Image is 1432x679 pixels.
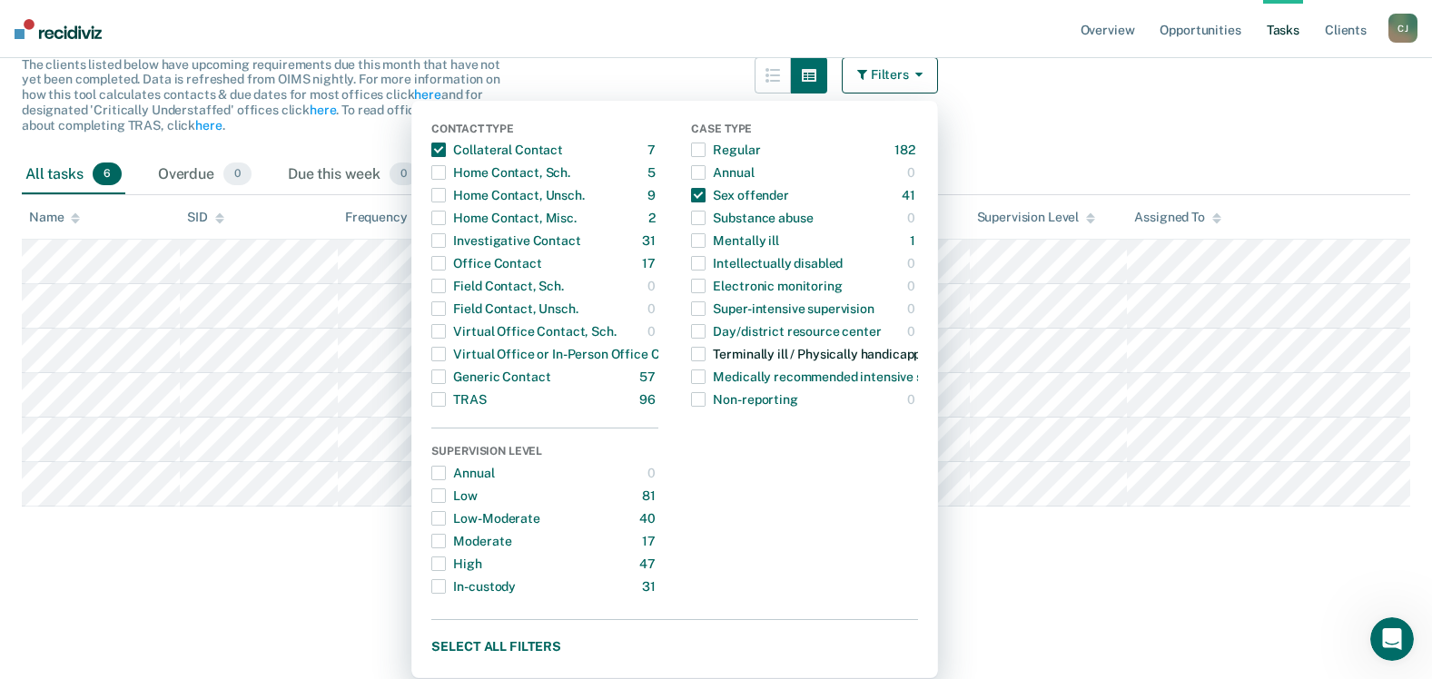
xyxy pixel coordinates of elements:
div: Medically recommended intensive supervision [691,362,983,391]
div: Due this week0 [284,155,421,195]
div: 0 [907,385,919,414]
div: Annual [691,158,754,187]
div: Supervision Level [431,445,658,461]
div: SID [187,210,224,225]
div: Moderate [431,526,511,556]
div: Investigative Contact [431,226,580,255]
div: Home Contact, Sch. [431,158,569,187]
div: Terminally ill / Physically handicapped [691,339,935,369]
div: Low-Moderate [431,504,539,533]
div: 0 [907,271,919,300]
div: Virtual Office Contact, Sch. [431,317,616,346]
div: 31 [642,572,659,601]
span: 6 [93,162,122,186]
div: Super-intensive supervision [691,294,874,323]
button: Filters [842,57,938,93]
div: Home Contact, Misc. [431,203,576,232]
div: Generic Contact [431,362,550,391]
a: here [310,103,336,117]
div: Day/district resource center [691,317,881,346]
div: Assigned To [1134,210,1220,225]
div: 40 [639,504,659,533]
div: 0 [647,317,659,346]
img: Recidiviz [15,19,102,39]
div: Field Contact, Sch. [431,271,563,300]
div: Home Contact, Unsch. [431,181,584,210]
span: 0 [390,162,418,186]
div: Virtual Office or In-Person Office Contact [431,339,698,369]
div: 0 [907,158,919,187]
span: 0 [223,162,252,186]
a: here [414,87,440,102]
div: Sex offender [691,181,788,210]
div: 9 [647,181,659,210]
div: Frequency [345,210,408,225]
div: 0 [907,294,919,323]
div: All tasks6 [22,155,125,195]
div: 2 [648,203,659,232]
div: Case Type [691,123,918,139]
div: Annual [431,458,494,487]
div: 1 [910,226,919,255]
div: 7 [647,135,659,164]
div: 41 [902,181,919,210]
div: 0 [907,203,919,232]
div: 182 [894,135,919,164]
div: Substance abuse [691,203,813,232]
div: 96 [639,385,659,414]
div: 0 [907,249,919,278]
div: Name [29,210,80,225]
div: In-custody [431,572,516,601]
div: 5 [647,158,659,187]
div: TRAS [431,385,486,414]
div: 57 [639,362,659,391]
div: Non-reporting [691,385,797,414]
iframe: Intercom live chat [1370,617,1414,661]
div: 0 [647,271,659,300]
div: Overdue0 [154,155,255,195]
a: here [195,118,222,133]
div: 31 [642,226,659,255]
div: Low [431,481,478,510]
div: Regular [691,135,760,164]
div: Office Contact [431,249,541,278]
div: Intellectually disabled [691,249,843,278]
div: 17 [642,526,659,556]
button: Select all filters [431,635,918,657]
div: Field Contact, Unsch. [431,294,578,323]
div: 0 [907,317,919,346]
div: 0 [647,294,659,323]
button: CJ [1388,14,1417,43]
div: High [431,549,481,578]
div: Supervision Level [977,210,1096,225]
div: 81 [642,481,659,510]
div: 47 [639,549,659,578]
div: 17 [642,249,659,278]
div: C J [1388,14,1417,43]
div: Contact Type [431,123,658,139]
div: Electronic monitoring [691,271,842,300]
div: Collateral Contact [431,135,562,164]
div: 0 [647,458,659,487]
span: The clients listed below have upcoming requirements due this month that have not yet been complet... [22,57,500,133]
div: Mentally ill [691,226,778,255]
